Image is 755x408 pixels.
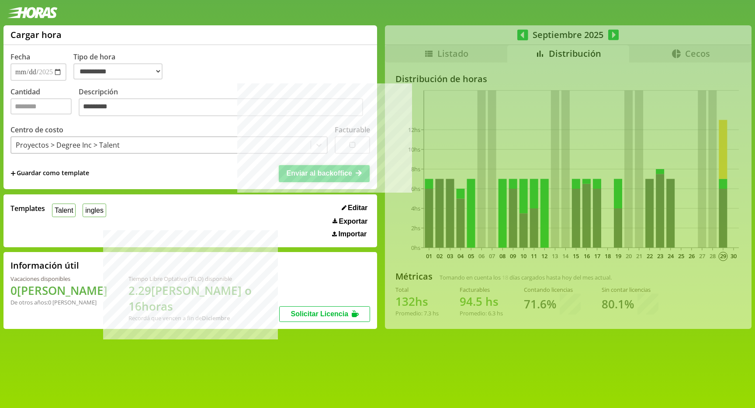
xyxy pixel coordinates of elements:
[339,204,371,212] button: Editar
[10,125,63,135] label: Centro de costo
[338,230,367,238] span: Importar
[10,259,79,271] h2: Información útil
[10,29,62,41] h1: Cargar hora
[10,52,30,62] label: Fecha
[73,63,163,80] select: Tipo de hora
[335,125,370,135] label: Facturable
[128,275,279,283] div: Tiempo Libre Optativo (TiLO) disponible
[52,204,76,217] button: Talent
[279,165,370,182] button: Enviar al backoffice
[10,169,16,178] span: +
[128,283,279,314] h1: 2.29 [PERSON_NAME] o 16 horas
[10,87,79,119] label: Cantidad
[202,314,230,322] b: Diciembre
[83,204,106,217] button: ingles
[10,283,107,298] h1: 0 [PERSON_NAME]
[348,204,367,212] span: Editar
[279,306,370,322] button: Solicitar Licencia
[73,52,170,81] label: Tipo de hora
[10,298,107,306] div: De otros años: 0 [PERSON_NAME]
[128,314,279,322] div: Recordá que vencen a fin de
[10,275,107,283] div: Vacaciones disponibles
[79,98,363,117] textarea: Descripción
[291,310,348,318] span: Solicitar Licencia
[10,98,72,114] input: Cantidad
[10,169,89,178] span: +Guardar como template
[287,169,352,177] span: Enviar al backoffice
[330,217,370,226] button: Exportar
[7,7,58,18] img: logotipo
[79,87,370,119] label: Descripción
[16,140,120,150] div: Proyectos > Degree Inc > Talent
[10,204,45,213] span: Templates
[339,218,368,225] span: Exportar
